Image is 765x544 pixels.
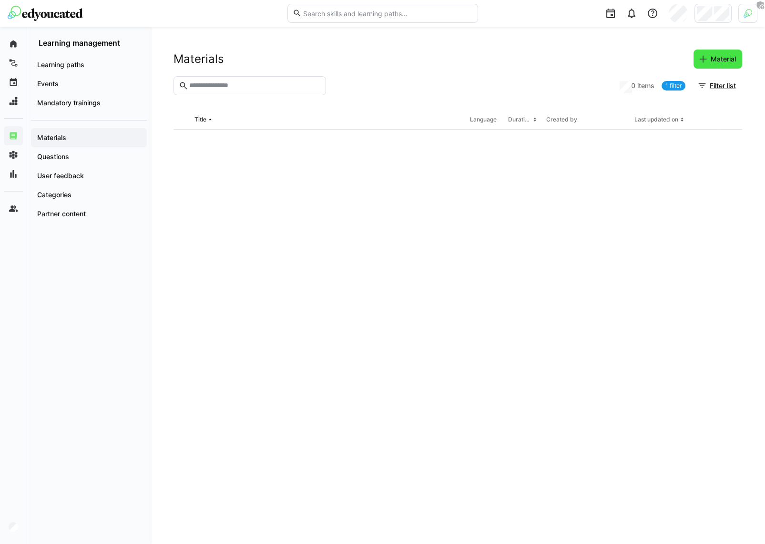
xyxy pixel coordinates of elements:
div: Last updated on [634,116,678,123]
button: Material [694,50,742,69]
div: Title [194,116,206,123]
span: Filter list [708,81,737,91]
span: Material [709,54,737,64]
div: Language [470,116,497,123]
button: Filter list [693,76,742,95]
h2: Materials [173,52,224,66]
a: 1 filter [662,81,685,91]
span: items [637,81,654,91]
input: Search skills and learning paths… [302,9,472,18]
span: 0 [631,81,635,91]
div: Duration [508,116,531,123]
div: Created by [546,116,577,123]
